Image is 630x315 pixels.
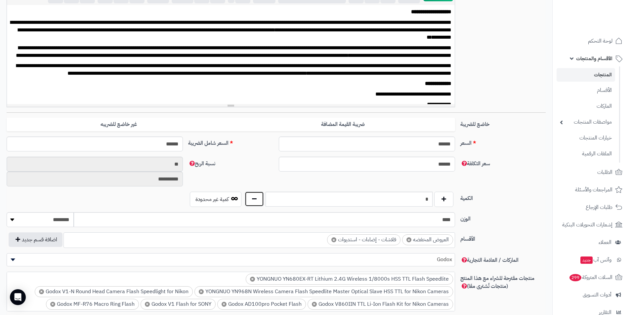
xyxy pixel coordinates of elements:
span: × [145,302,150,307]
button: اضافة قسم جديد [9,232,63,247]
span: المراجعات والأسئلة [575,185,612,194]
span: وآتس آب [580,255,611,264]
span: × [331,237,336,242]
span: × [199,289,204,294]
label: خاضع للضريبة [458,118,548,128]
a: مواصفات المنتجات [557,115,615,129]
span: نسبة الربح [188,160,215,168]
label: السعر [458,137,548,147]
span: الماركات / العلامة التجارية [460,256,519,264]
li: فلاشات - إضاءات - استديوات [327,234,400,245]
span: 299 [569,274,581,281]
label: الأقسام [458,232,548,243]
span: × [250,277,255,282]
label: غير خاضع للضريبه [7,118,231,131]
a: الأقسام [557,83,615,98]
span: الأقسام والمنتجات [576,54,612,63]
span: منتجات مقترحة للشراء مع هذا المنتج (منتجات تُشترى معًا) [460,274,534,290]
span: الطلبات [597,168,612,177]
span: Godox [7,253,455,266]
a: الملفات الرقمية [557,147,615,161]
span: أدوات التسويق [583,290,611,299]
a: الماركات [557,99,615,113]
li: Godox V1 Flash for SONY [141,299,216,310]
a: وآتس آبجديد [557,252,626,268]
span: × [39,289,44,294]
li: YONGNUO YN680EX-RT Lithium 2.4G Wireless 1/8000s HSS TTL Flash Speedlite [246,274,453,285]
a: طلبات الإرجاع [557,199,626,215]
a: العملاء [557,234,626,250]
span: لوحة التحكم [588,36,612,46]
span: إشعارات التحويلات البنكية [562,220,612,229]
span: × [406,237,411,242]
span: السلات المتروكة [569,273,612,282]
a: إشعارات التحويلات البنكية [557,217,626,233]
span: العملاء [599,238,611,247]
span: سعر التكلفة [460,160,490,168]
div: Open Intercom Messenger [10,289,26,305]
li: Godox V1-N Round Head Camera Flash Speedlight for Nikon [35,286,193,297]
li: YONGNUO YN968N Wireless Camera Flash Speedlite Master Optical Slave HSS TTL for Nikon Cameras [194,286,453,297]
label: ضريبة القيمة المضافة [231,118,455,131]
a: السلات المتروكة299 [557,269,626,285]
span: × [312,302,317,307]
li: العروض المخفضه [402,234,453,245]
a: خيارات المنتجات [557,131,615,145]
span: طلبات الإرجاع [586,203,612,212]
span: × [50,302,55,307]
li: Godox V860IIN TTL Li-Ion Flash Kit for Nikon Cameras [308,299,453,310]
a: لوحة التحكم [557,33,626,49]
span: × [222,302,227,307]
a: الطلبات [557,164,626,180]
span: Godox [7,255,455,264]
label: الوزن [458,212,548,223]
a: المنتجات [557,68,615,82]
label: الكمية [458,192,548,202]
li: Godox MF-R76 Macro Ring Flash [46,299,139,310]
label: السعر شامل الضريبة [186,137,276,147]
img: logo-2.png [585,14,624,28]
a: أدوات التسويق [557,287,626,303]
a: المراجعات والأسئلة [557,182,626,198]
span: جديد [580,256,593,264]
li: Godox AD100pro Pocket Flash [217,299,306,310]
